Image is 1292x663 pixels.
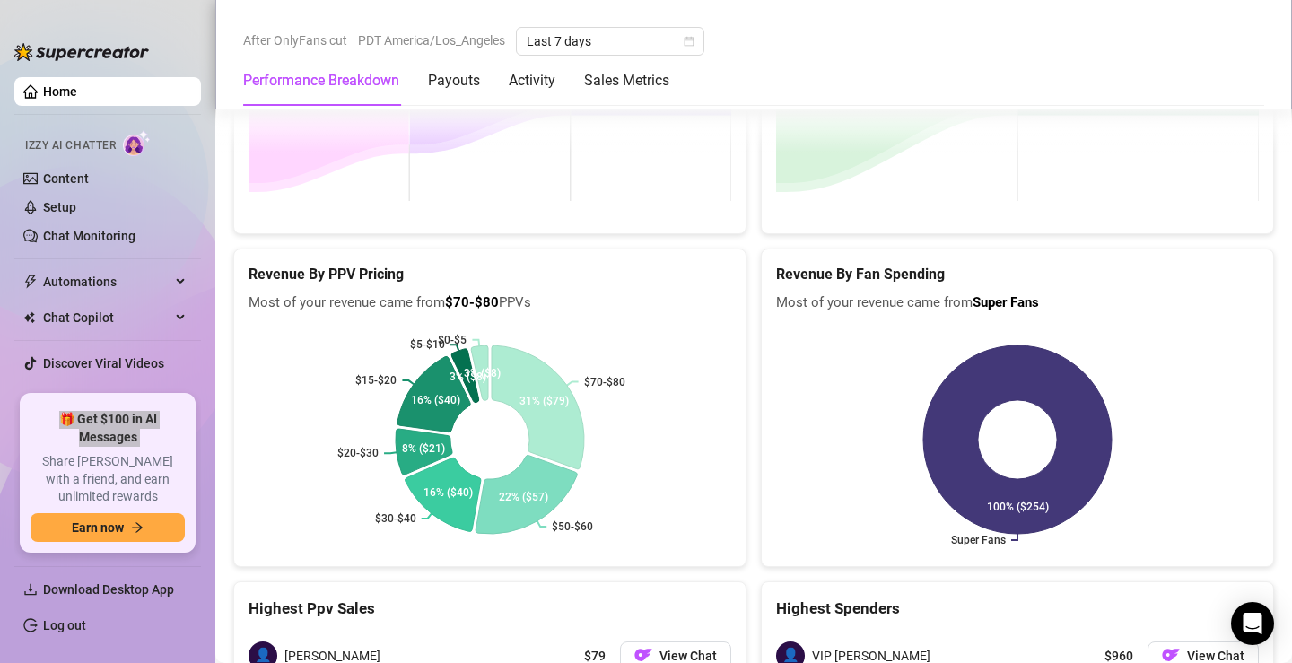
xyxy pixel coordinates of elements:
[43,582,174,597] span: Download Desktop App
[1231,602,1274,645] div: Open Intercom Messenger
[951,534,1006,546] text: Super Fans
[23,311,35,324] img: Chat Copilot
[23,275,38,289] span: thunderbolt
[684,36,694,47] span: calendar
[337,447,379,459] text: $20-$30
[249,292,731,314] span: Most of your revenue came from PPVs
[43,356,164,371] a: Discover Viral Videos
[584,375,625,388] text: $70-$80
[243,70,399,92] div: Performance Breakdown
[72,520,124,535] span: Earn now
[43,200,76,214] a: Setup
[445,294,499,310] b: $70-$80
[410,338,445,351] text: $5-$10
[131,521,144,534] span: arrow-right
[243,27,347,54] span: After OnlyFans cut
[358,27,505,54] span: PDT America/Los_Angeles
[14,43,149,61] img: logo-BBDzfeDw.svg
[31,411,185,446] span: 🎁 Get $100 in AI Messages
[428,70,480,92] div: Payouts
[43,303,170,332] span: Chat Copilot
[776,597,1259,621] div: Highest Spenders
[527,28,694,55] span: Last 7 days
[552,520,593,533] text: $50-$60
[1187,649,1244,663] span: View Chat
[43,267,170,296] span: Automations
[776,292,1259,314] span: Most of your revenue came from
[43,171,89,186] a: Content
[43,618,86,632] a: Log out
[438,334,467,346] text: $0-$5
[249,264,731,285] h5: Revenue By PPV Pricing
[23,582,38,597] span: download
[25,137,116,154] span: Izzy AI Chatter
[776,264,1259,285] h5: Revenue By Fan Spending
[973,294,1039,310] b: Super Fans
[659,649,717,663] span: View Chat
[355,374,397,387] text: $15-$20
[43,84,77,99] a: Home
[375,512,416,525] text: $30-$40
[31,513,185,542] button: Earn nowarrow-right
[31,453,185,506] span: Share [PERSON_NAME] with a friend, and earn unlimited rewards
[249,597,731,621] div: Highest Ppv Sales
[509,70,555,92] div: Activity
[584,70,669,92] div: Sales Metrics
[123,130,151,156] img: AI Chatter
[43,229,135,243] a: Chat Monitoring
